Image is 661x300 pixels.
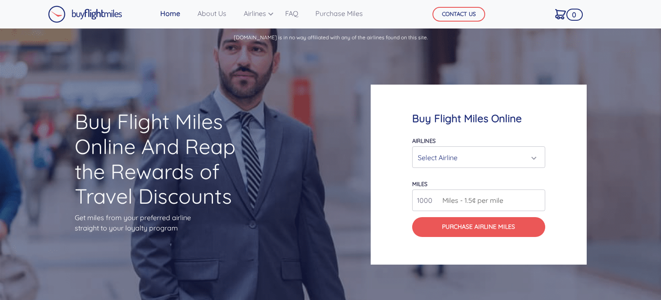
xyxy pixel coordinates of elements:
[412,146,545,168] button: Select Airline
[566,9,583,21] span: 0
[412,112,545,125] h4: Buy Flight Miles Online
[552,5,569,23] a: 0
[75,109,256,208] h1: Buy Flight Miles Online And Reap the Rewards of Travel Discounts
[282,5,302,22] a: FAQ
[418,149,534,166] div: Select Airline
[194,5,230,22] a: About Us
[157,5,184,22] a: Home
[412,217,545,237] button: Purchase Airline Miles
[48,6,122,23] img: Buy Flight Miles Logo
[412,180,427,187] label: miles
[312,5,366,22] a: Purchase Miles
[555,9,566,19] img: Cart
[75,212,256,233] p: Get miles from your preferred airline straight to your loyalty program
[438,195,503,205] span: Miles - 1.5¢ per mile
[48,3,122,25] a: Buy Flight Miles Logo
[432,7,485,22] button: CONTACT US
[240,5,271,22] a: Airlines
[412,137,435,144] label: Airlines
